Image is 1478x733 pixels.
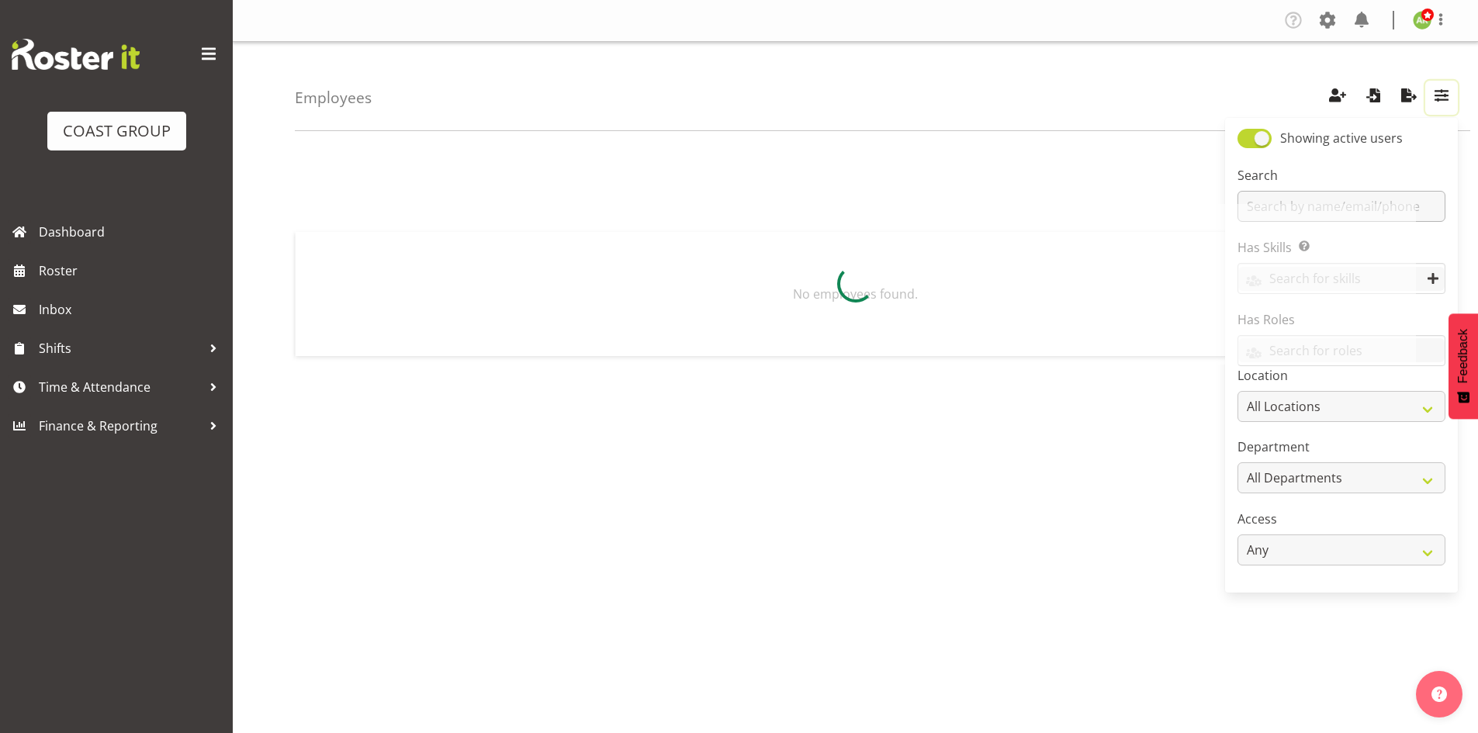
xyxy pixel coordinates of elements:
[1237,510,1445,528] label: Access
[1456,329,1470,383] span: Feedback
[1393,81,1425,115] button: Export Employees
[39,298,225,321] span: Inbox
[39,220,225,244] span: Dashboard
[1237,366,1445,385] label: Location
[1449,313,1478,419] button: Feedback - Show survey
[1425,81,1458,115] button: Filter Employees
[1431,686,1447,702] img: help-xxl-2.png
[295,89,372,106] h4: Employees
[12,39,140,70] img: Rosterit website logo
[1237,166,1445,185] label: Search
[1413,11,1431,29] img: angela-kerrigan9606.jpg
[1357,81,1390,115] button: Import Employees
[39,259,225,282] span: Roster
[1321,81,1354,115] button: Create Employees
[1237,191,1445,222] input: Search by name/email/phone
[39,414,202,437] span: Finance & Reporting
[39,337,202,360] span: Shifts
[1280,130,1403,147] span: Showing active users
[39,375,202,399] span: Time & Attendance
[1237,437,1445,456] label: Department
[63,119,171,143] div: COAST GROUP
